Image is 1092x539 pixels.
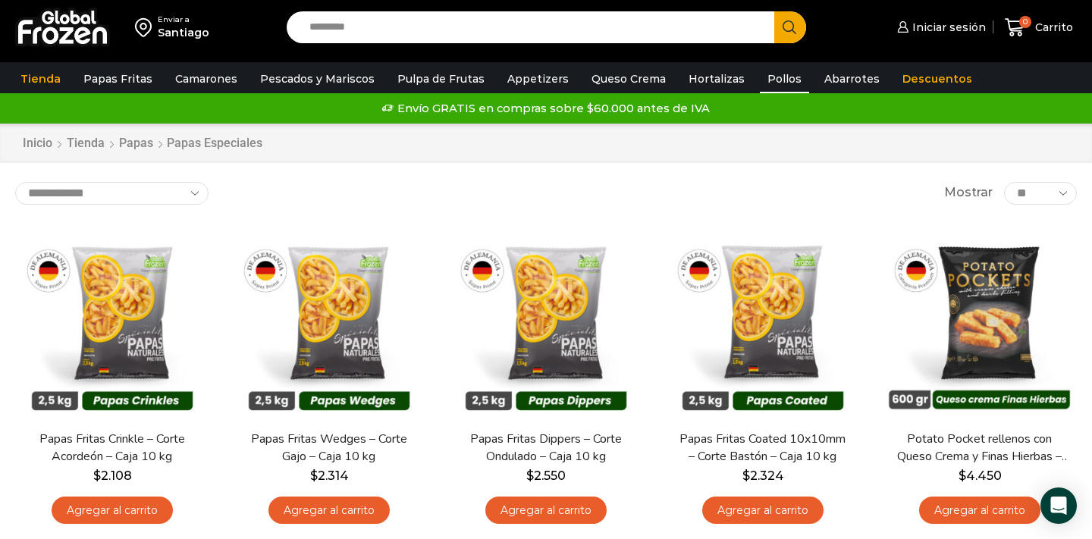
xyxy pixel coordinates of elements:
span: Mostrar [944,184,993,202]
bdi: 2.550 [526,468,566,483]
span: $ [93,468,101,483]
a: Pollos [760,64,809,93]
a: Camarones [168,64,245,93]
span: Iniciar sesión [908,20,986,35]
a: Agregar al carrito: “Papas Fritas Wedges – Corte Gajo - Caja 10 kg” [268,497,390,525]
span: $ [742,468,750,483]
a: Papas Fritas Dippers – Corte Ondulado – Caja 10 kg [459,431,633,465]
a: Agregar al carrito: “Papas Fritas Coated 10x10mm - Corte Bastón - Caja 10 kg” [702,497,824,525]
a: Papas Fritas Crinkle – Corte Acordeón – Caja 10 kg [25,431,199,465]
button: Search button [774,11,806,43]
a: Hortalizas [681,64,752,93]
a: Papas Fritas Coated 10x10mm – Corte Bastón – Caja 10 kg [676,431,850,465]
a: Agregar al carrito: “Papas Fritas Dippers - Corte Ondulado - Caja 10 kg” [485,497,607,525]
a: Pulpa de Frutas [390,64,492,93]
nav: Breadcrumb [22,135,262,152]
a: Appetizers [500,64,576,93]
a: Abarrotes [817,64,887,93]
div: Enviar a [158,14,209,25]
a: Descuentos [895,64,980,93]
a: Tienda [66,135,105,152]
span: $ [526,468,534,483]
span: 0 [1019,16,1031,28]
a: Papas Fritas Wedges – Corte Gajo – Caja 10 kg [242,431,416,465]
bdi: 2.108 [93,468,132,483]
a: Tienda [13,64,68,93]
div: Open Intercom Messenger [1040,487,1077,524]
img: address-field-icon.svg [135,14,158,40]
span: Carrito [1031,20,1073,35]
bdi: 2.324 [742,468,784,483]
a: Iniciar sesión [893,12,986,42]
a: Agregar al carrito: “Papas Fritas Crinkle - Corte Acordeón - Caja 10 kg” [52,497,173,525]
a: Queso Crema [584,64,673,93]
bdi: 2.314 [310,468,349,483]
a: Potato Pocket rellenos con Queso Crema y Finas Hierbas – Caja 8.4 kg [893,431,1067,465]
select: Pedido de la tienda [15,182,209,205]
h1: Papas Especiales [167,136,262,150]
a: Agregar al carrito: “Potato Pocket rellenos con Queso Crema y Finas Hierbas - Caja 8.4 kg” [919,497,1040,525]
a: Papas [118,135,154,152]
a: Inicio [22,135,53,152]
a: 0 Carrito [1001,10,1077,45]
div: Santiago [158,25,209,40]
span: $ [959,468,966,483]
span: $ [310,468,318,483]
a: Papas Fritas [76,64,160,93]
bdi: 4.450 [959,468,1002,483]
a: Pescados y Mariscos [253,64,382,93]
